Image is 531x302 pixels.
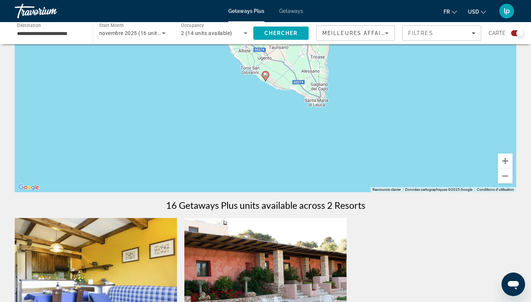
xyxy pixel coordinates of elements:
button: Change language [444,6,457,17]
span: 2 (14 units available) [181,30,232,36]
a: Conditions d'utilisation (s'ouvre dans un nouvel onglet) [477,187,514,192]
button: Raccourcis clavier [372,187,401,192]
span: Meilleures affaires [322,30,393,36]
button: Filters [402,25,481,41]
button: Change currency [468,6,486,17]
button: Zoom arrière [498,169,513,183]
span: fr [444,9,450,15]
span: Carte [489,28,506,38]
span: Filtres [408,30,433,36]
span: lp [504,7,510,15]
span: Destination [17,22,41,28]
span: novembre 2025 (16 units available) [99,30,185,36]
a: Getaways Plus [228,8,264,14]
img: Google [17,183,41,192]
button: Search [253,27,309,40]
a: Getaways [279,8,303,14]
span: Chercher [264,30,298,36]
span: Start Month [99,23,124,28]
a: Travorium [15,1,88,21]
span: Données cartographiques ©2025 Google [405,187,472,192]
button: User Menu [497,3,516,19]
button: Zoom avant [498,154,513,168]
a: Ouvrir cette zone dans Google Maps (dans une nouvelle fenêtre) [17,183,41,192]
span: Occupancy [181,23,204,28]
h1: 16 Getaways Plus units available across 2 Resorts [166,200,365,211]
input: Select destination [17,29,83,38]
span: USD [468,9,479,15]
mat-select: Sort by [322,29,389,38]
iframe: Bouton de lancement de la fenêtre de messagerie [502,273,525,296]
